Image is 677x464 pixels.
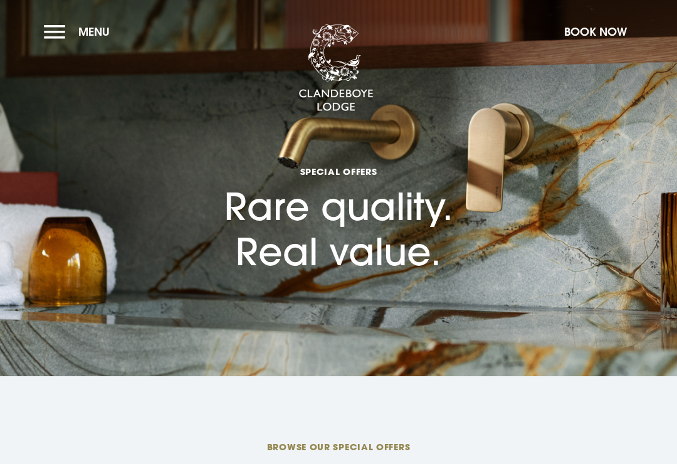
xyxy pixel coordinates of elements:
[224,166,453,177] span: Special Offers
[70,441,607,453] span: BROWSE OUR SPECIAL OFFERS
[78,24,110,39] span: Menu
[224,108,453,275] h1: Rare quality. Real value.
[44,18,116,45] button: Menu
[298,24,374,112] img: Clandeboye Lodge
[558,18,633,45] button: Book Now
